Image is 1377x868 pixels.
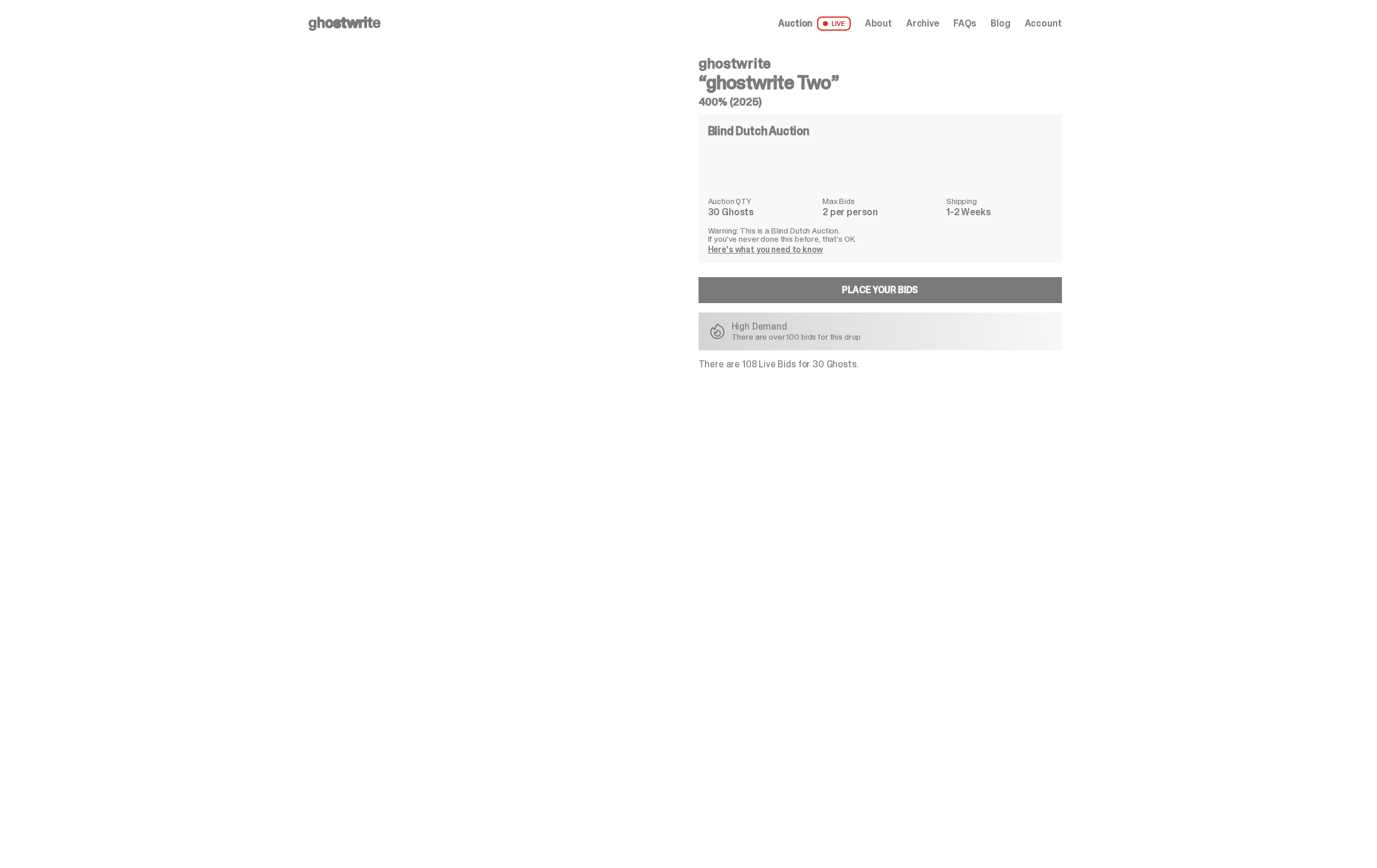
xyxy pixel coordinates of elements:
[817,17,851,31] span: LIVE
[708,197,815,205] dt: Auction QTY
[822,197,939,205] dt: Max Bids
[778,17,850,31] a: Auction LIVE
[708,125,809,137] h4: Blind Dutch Auction
[699,277,1062,303] a: Place your Bids
[822,208,939,217] dd: 2 per person
[953,19,976,28] a: FAQs
[906,19,939,28] a: Archive
[708,226,1053,243] p: Warning: This is a Blind Dutch Auction. If you’ve never done this before, that’s OK.
[699,360,1062,369] p: There are 108 Live Bids for 30 Ghosts.
[708,244,823,255] a: Here's what you need to know
[699,57,1062,71] h4: ghostwrite
[865,19,892,28] a: About
[946,208,1052,217] dd: 1-2 Weeks
[778,19,812,28] span: Auction
[699,97,1062,107] h5: 400% (2025)
[991,19,1010,28] a: Blog
[732,333,861,341] p: There are over 100 bids for this drop
[699,73,1062,92] h3: “ghostwrite Two”
[946,197,1052,205] dt: Shipping
[732,322,861,331] p: High Demand
[708,208,815,217] dd: 30 Ghosts
[1025,19,1062,28] a: Account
